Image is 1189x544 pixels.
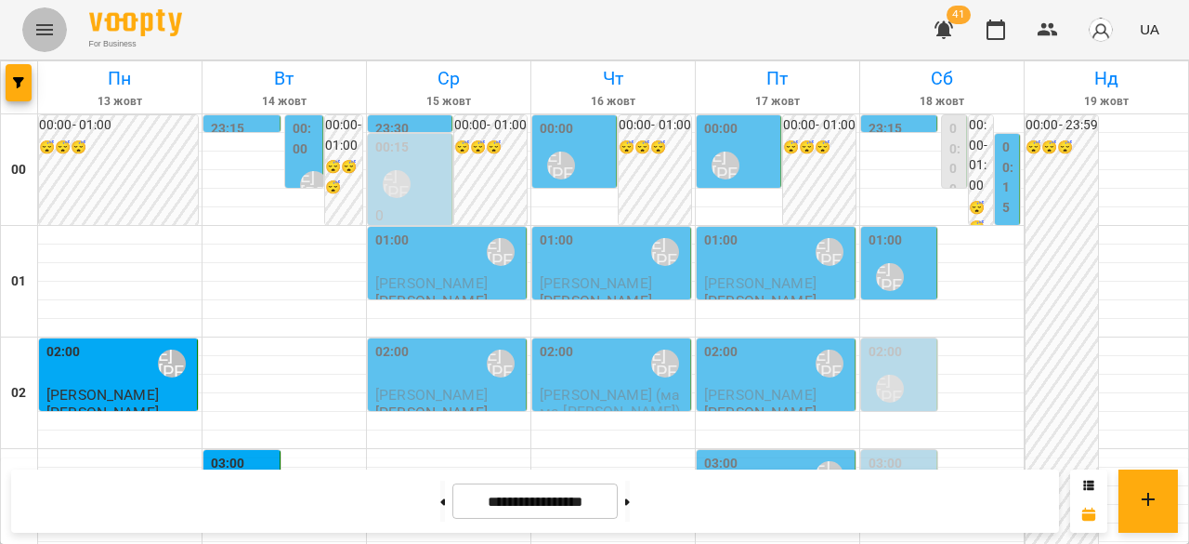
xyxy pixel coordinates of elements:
[704,386,817,404] span: [PERSON_NAME]
[375,274,488,292] span: [PERSON_NAME]
[325,157,363,197] h6: 😴😴😴
[540,188,607,221] span: [PERSON_NAME]
[704,119,738,139] label: 00:00
[816,238,843,266] div: Ліпатьєва Ольга
[816,350,843,378] div: Ліпатьєва Ольга
[375,138,410,158] label: 00:15
[869,231,903,251] label: 01:00
[375,119,410,139] label: 23:30
[89,9,182,36] img: Voopty Logo
[869,342,903,363] label: 02:00
[41,93,199,111] h6: 13 жовт
[651,238,679,266] div: Ліпатьєва Ольга
[876,263,904,291] div: Ліпатьєва Ольга
[11,160,26,180] h6: 00
[370,93,528,111] h6: 15 жовт
[375,405,488,420] p: [PERSON_NAME]
[969,198,994,259] h6: 😴😴😴
[1026,115,1098,136] h6: 00:00 - 23:59
[619,115,691,136] h6: 00:00 - 01:00
[540,231,574,251] label: 01:00
[375,231,410,251] label: 01:00
[869,119,903,139] label: 23:15
[783,115,856,136] h6: 00:00 - 01:00
[205,93,363,111] h6: 14 жовт
[46,342,81,363] label: 02:00
[375,224,448,257] p: [PERSON_NAME]
[534,64,692,93] h6: Чт
[704,188,775,254] span: [DEMOGRAPHIC_DATA][PERSON_NAME]
[863,64,1021,93] h6: Сб
[11,272,26,292] h6: 01
[619,138,691,158] h6: 😴😴😴
[158,350,186,378] div: Ліпатьєва Ольга
[1140,20,1159,39] span: UA
[876,375,904,403] div: Ліпатьєва Ольга
[1002,138,1015,218] label: 00:15
[89,38,182,50] span: For Business
[704,231,738,251] label: 01:00
[540,293,652,309] p: [PERSON_NAME]
[375,342,410,363] label: 02:00
[383,170,411,198] div: Ліпатьєва Ольга
[699,93,856,111] h6: 17 жовт
[1027,93,1185,111] h6: 19 жовт
[1132,12,1167,46] button: UA
[869,454,903,474] label: 03:00
[949,119,962,199] label: 00:00
[375,386,488,404] span: [PERSON_NAME]
[869,299,929,333] span: [PERSON_NAME]
[1088,17,1114,43] img: avatar_s.png
[651,350,679,378] div: Ліпатьєва Ольга
[46,405,159,420] p: [PERSON_NAME]
[540,386,681,419] span: [PERSON_NAME] (мама [PERSON_NAME])
[699,64,856,93] h6: Пт
[547,152,575,179] div: Ліпатьєва Ольга
[454,115,527,136] h6: 00:00 - 01:00
[704,342,738,363] label: 02:00
[375,293,488,309] p: [PERSON_NAME]
[1027,64,1185,93] h6: Нд
[704,274,817,292] span: [PERSON_NAME]
[1026,138,1098,158] h6: 😴😴😴
[293,119,319,159] label: 00:00
[704,293,817,309] p: [PERSON_NAME]
[11,383,26,404] h6: 02
[39,138,198,158] h6: 😴😴😴
[39,115,198,136] h6: 00:00 - 01:00
[704,454,738,474] label: 03:00
[947,6,971,24] span: 41
[46,386,159,404] span: [PERSON_NAME]
[454,138,527,158] h6: 😴😴😴
[969,115,994,195] h6: 00:00 - 01:00
[41,64,199,93] h6: Пн
[704,405,817,420] p: [PERSON_NAME]
[370,64,528,93] h6: Ср
[205,64,363,93] h6: Вт
[300,171,328,199] div: Ліпатьєва Ольга
[712,152,739,179] div: Ліпатьєва Ольга
[540,342,574,363] label: 02:00
[22,7,67,52] button: Menu
[211,454,245,474] label: 03:00
[375,207,448,223] p: 0
[487,350,515,378] div: Ліпатьєва Ольга
[211,119,245,139] label: 23:15
[783,138,856,158] h6: 😴😴😴
[487,238,515,266] div: Ліпатьєва Ольга
[534,93,692,111] h6: 16 жовт
[540,119,574,139] label: 00:00
[540,274,652,292] span: [PERSON_NAME]
[325,115,363,155] h6: 00:00 - 01:00
[863,93,1021,111] h6: 18 жовт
